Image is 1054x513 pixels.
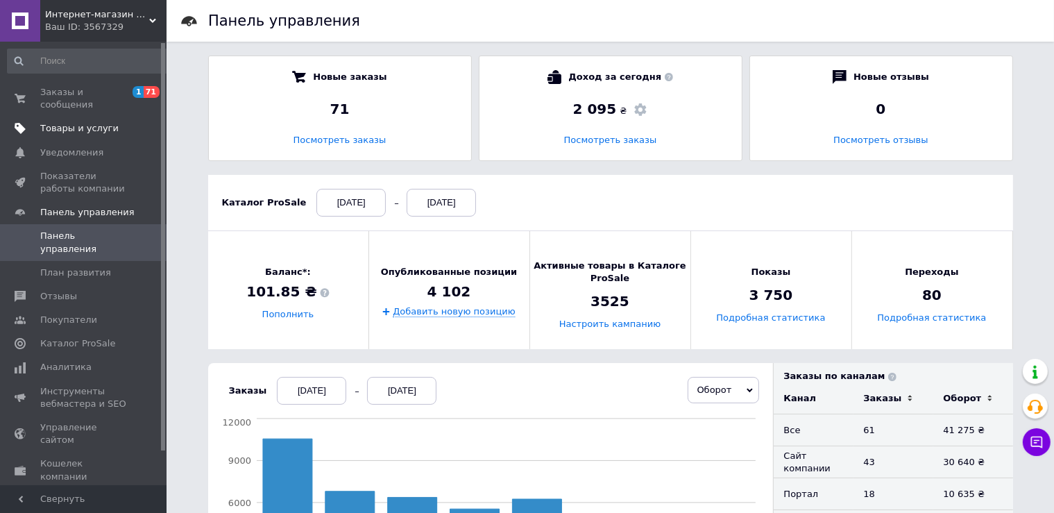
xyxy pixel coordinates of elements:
[933,478,1013,510] td: 10 635 ₴
[40,267,111,279] span: План развития
[564,135,657,145] a: Посмотреть заказы
[407,189,476,217] div: [DATE]
[774,414,853,446] td: Все
[40,230,128,255] span: Панель управления
[774,446,853,478] td: Сайт компании
[40,457,128,482] span: Кошелек компании
[316,189,386,217] div: [DATE]
[853,446,933,478] td: 43
[933,414,1013,446] td: 41 275 ₴
[228,455,250,466] tspan: 9000
[853,414,933,446] td: 61
[40,337,115,350] span: Каталог ProSale
[222,417,250,428] tspan: 12000
[774,478,853,510] td: Портал
[427,282,471,301] span: 4 102
[40,146,103,159] span: Уведомления
[393,306,516,317] a: Добавить новую позицию
[559,319,661,330] a: Настроить кампанию
[716,313,825,323] a: Подробная статистика
[223,99,457,119] div: 71
[774,382,853,414] td: Канал
[294,135,386,145] a: Посмотреть заказы
[573,101,617,117] span: 2 095
[590,292,629,312] span: 3525
[40,421,128,446] span: Управление сайтом
[922,286,942,305] span: 80
[262,310,314,320] a: Пополнить
[697,385,732,395] span: Оборот
[40,385,128,410] span: Инструменты вебмастера и SEO
[40,86,128,111] span: Заказы и сообщения
[144,86,160,98] span: 71
[45,21,167,33] div: Ваш ID: 3567329
[222,196,307,209] div: Каталог ProSale
[133,86,144,98] span: 1
[228,498,250,508] tspan: 6000
[568,70,672,84] span: Доход за сегодня
[229,385,267,397] div: Заказы
[784,370,1013,382] div: Заказы по каналам
[905,266,958,278] span: Переходы
[7,49,171,74] input: Поиск
[381,266,517,278] span: Опубликованные позиции
[40,122,119,135] span: Товары и услуги
[764,99,998,119] div: 0
[833,135,928,145] a: Посмотреть отзывы
[1023,428,1051,456] button: Чат с покупателем
[864,392,902,405] div: Заказы
[40,170,128,195] span: Показатели работы компании
[246,266,329,278] span: Баланс*:
[246,283,329,302] span: 101.85 ₴
[751,266,791,278] span: Показы
[208,12,360,29] h1: Панель управления
[853,70,929,84] span: Новые отзывы
[620,105,627,117] span: ₴
[45,8,149,21] span: Интернет-магазин "Тортила"
[40,361,92,373] span: Аналитика
[853,478,933,510] td: 18
[313,70,386,84] span: Новые заказы
[40,314,97,326] span: Покупатели
[40,290,77,303] span: Отзывы
[40,206,135,219] span: Панель управления
[749,286,793,305] span: 3 750
[277,377,346,405] div: [DATE]
[530,260,690,285] span: Активные товары в Каталоге ProSale
[367,377,436,405] div: [DATE]
[877,313,986,323] a: Подробная статистика
[944,392,982,405] div: Оборот
[933,446,1013,478] td: 30 640 ₴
